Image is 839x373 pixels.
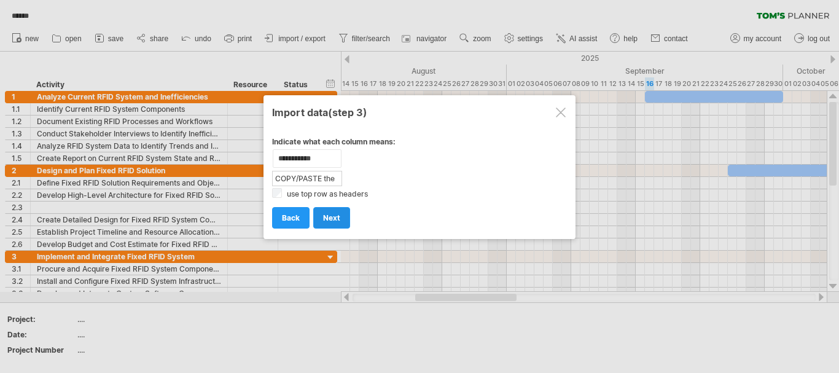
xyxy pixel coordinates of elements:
span: (step 3) [328,106,367,119]
span: next [323,213,340,222]
div: COPY/PASTE the content of your spreadsheet HERE! [273,172,341,185]
div: Import data [272,101,567,123]
a: back [272,207,310,229]
div: Indicate what each column means: [272,137,567,149]
span: back [282,213,300,222]
a: next [313,207,350,229]
label: use top row as headers [287,189,368,198]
